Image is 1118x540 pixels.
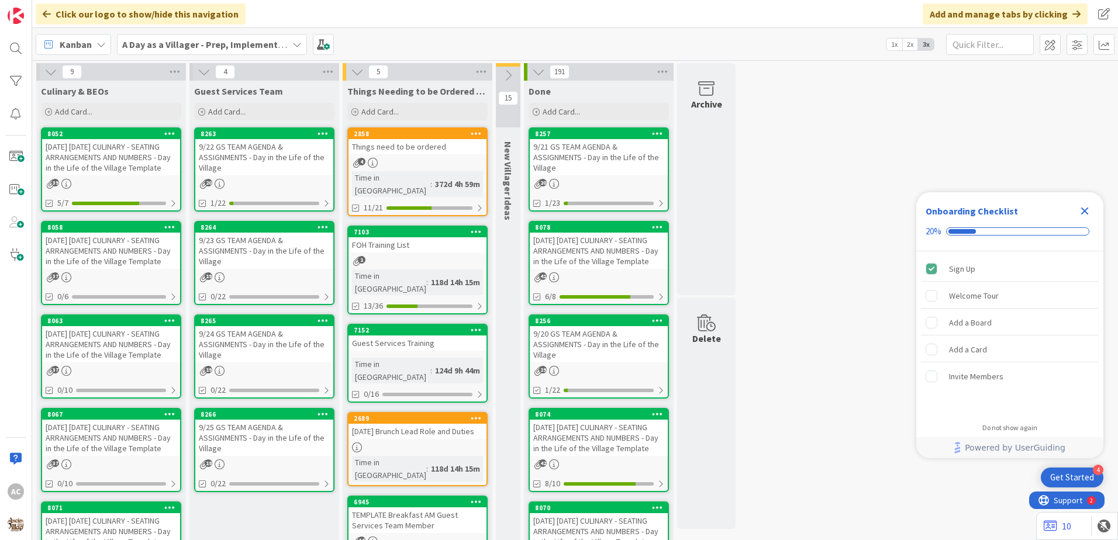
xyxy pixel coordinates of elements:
img: Visit kanbanzone.com [8,8,24,24]
span: 37 [51,272,59,280]
div: Time in [GEOGRAPHIC_DATA] [352,456,426,482]
div: [DATE] [DATE] CULINARY - SEATING ARRANGEMENTS AND NUMBERS - Day in the Life of the Village Template [42,233,180,269]
div: FOH Training List [348,237,486,252]
div: 8263 [195,129,333,139]
span: 4 [215,65,235,79]
a: 7152Guest Services TrainingTime in [GEOGRAPHIC_DATA]:124d 9h 44m0/16 [347,324,488,403]
div: 372d 4h 59m [432,178,483,191]
div: Welcome Tour [949,289,999,303]
div: 2689 [354,414,486,423]
span: 3x [918,39,934,50]
div: 8256 [535,317,668,325]
span: Add Card... [361,106,399,117]
span: 0/6 [57,290,68,303]
div: Sign Up [949,262,975,276]
a: 2689[DATE] Brunch Lead Role and DutiesTime in [GEOGRAPHIC_DATA]:118d 14h 15m [347,412,488,486]
a: 82669/25 GS TEAM AGENDA & ASSIGNMENTS - Day in the Life of the Village0/22 [194,408,334,492]
b: A Day as a Villager - Prep, Implement and Execute [122,39,331,50]
a: 8063[DATE] [DATE] CULINARY - SEATING ARRANGEMENTS AND NUMBERS - Day in the Life of the Village Te... [41,314,181,399]
div: Close Checklist [1075,202,1094,220]
div: Archive [691,97,722,111]
div: Guest Services Training [348,335,486,351]
div: 2858 [354,130,486,138]
input: Quick Filter... [946,34,1034,55]
span: 0/10 [57,384,73,396]
span: 1x [886,39,902,50]
div: 8265 [195,316,333,326]
div: 8266 [195,409,333,420]
div: 82649/23 GS TEAM AGENDA & ASSIGNMENTS - Day in the Life of the Village [195,222,333,269]
div: Time in [GEOGRAPHIC_DATA] [352,269,426,295]
div: 9/22 GS TEAM AGENDA & ASSIGNMENTS - Day in the Life of the Village [195,139,333,175]
div: 8071 [42,503,180,513]
div: 7152 [348,325,486,335]
span: 2x [902,39,918,50]
div: 8058[DATE] [DATE] CULINARY - SEATING ARRANGEMENTS AND NUMBERS - Day in the Life of the Village Te... [42,222,180,269]
div: 6945 [348,497,486,507]
div: 8067 [47,410,180,418]
div: Checklist Container [916,192,1103,458]
div: Invite Members [949,369,1003,383]
span: 0/16 [364,388,379,400]
div: 9/24 GS TEAM AGENDA & ASSIGNMENTS - Day in the Life of the Village [195,326,333,362]
div: 82639/22 GS TEAM AGENDA & ASSIGNMENTS - Day in the Life of the Village [195,129,333,175]
div: 7152 [354,326,486,334]
span: 13/36 [364,300,383,312]
div: 2858Things need to be ordered [348,129,486,154]
div: 118d 14h 15m [428,462,483,475]
div: 8070 [530,503,668,513]
div: 8263 [201,130,333,138]
div: Footer [916,437,1103,458]
div: 8052[DATE] [DATE] CULINARY - SEATING ARRANGEMENTS AND NUMBERS - Day in the Life of the Village Te... [42,129,180,175]
div: Add and manage tabs by clicking [923,4,1088,25]
span: 20 [539,179,547,186]
div: 9/20 GS TEAM AGENDA & ASSIGNMENTS - Day in the Life of the Village [530,326,668,362]
div: 4 [1093,465,1103,475]
div: 2689 [348,413,486,424]
span: Kanban [60,37,92,51]
div: Add a Card is incomplete. [921,337,1099,362]
div: Time in [GEOGRAPHIC_DATA] [352,358,430,383]
span: : [426,276,428,289]
span: 9 [62,65,82,79]
span: 11/21 [364,202,383,214]
div: 2689[DATE] Brunch Lead Role and Duties [348,413,486,439]
div: 8063 [42,316,180,326]
div: 9/25 GS TEAM AGENDA & ASSIGNMENTS - Day in the Life of the Village [195,420,333,456]
div: 7152Guest Services Training [348,325,486,351]
div: 8257 [535,130,668,138]
div: 7103 [354,228,486,236]
div: 118d 14h 15m [428,276,483,289]
span: Add Card... [55,106,92,117]
span: 41 [539,272,547,280]
div: AC [8,483,24,500]
span: 1/22 [545,384,560,396]
div: 8063[DATE] [DATE] CULINARY - SEATING ARRANGEMENTS AND NUMBERS - Day in the Life of the Village Te... [42,316,180,362]
div: Time in [GEOGRAPHIC_DATA] [352,171,430,197]
span: : [430,178,432,191]
div: 8058 [42,222,180,233]
span: 19 [205,459,212,467]
span: 37 [51,459,59,467]
div: [DATE] Brunch Lead Role and Duties [348,424,486,439]
div: 9/21 GS TEAM AGENDA & ASSIGNMENTS - Day in the Life of the Village [530,139,668,175]
a: Powered by UserGuiding [922,437,1098,458]
span: 8/10 [545,477,560,490]
a: 8052[DATE] [DATE] CULINARY - SEATING ARRANGEMENTS AND NUMBERS - Day in the Life of the Village Te... [41,127,181,212]
span: 0/22 [211,290,226,303]
span: New Villager Ideas [502,141,514,220]
div: 8071 [47,504,180,512]
div: 8256 [530,316,668,326]
a: 82649/23 GS TEAM AGENDA & ASSIGNMENTS - Day in the Life of the Village0/22 [194,221,334,305]
a: 8067[DATE] [DATE] CULINARY - SEATING ARRANGEMENTS AND NUMBERS - Day in the Life of the Village Te... [41,408,181,492]
div: 8067[DATE] [DATE] CULINARY - SEATING ARRANGEMENTS AND NUMBERS - Day in the Life of the Village Te... [42,409,180,456]
span: Support [25,2,53,16]
span: 19 [205,272,212,280]
div: 8070 [535,504,668,512]
div: 8074 [530,409,668,420]
div: 8257 [530,129,668,139]
a: 2858Things need to be orderedTime in [GEOGRAPHIC_DATA]:372d 4h 59m11/21 [347,127,488,216]
span: : [426,462,428,475]
a: 7103FOH Training ListTime in [GEOGRAPHIC_DATA]:118d 14h 15m13/36 [347,226,488,314]
span: 37 [51,366,59,373]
